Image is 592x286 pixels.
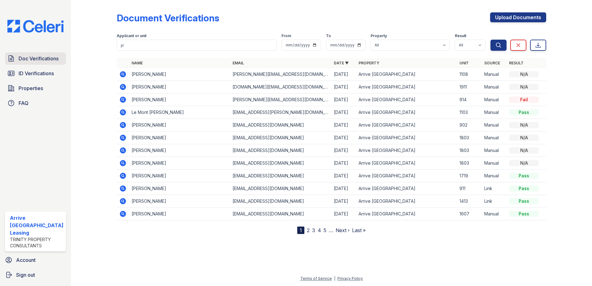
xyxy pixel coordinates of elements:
img: CE_Logo_Blue-a8612792a0a2168367f1c8372b55b34899dd931a85d93a1a3d3e32e68fde9ad4.png [2,20,68,32]
span: … [329,227,333,234]
td: [PERSON_NAME][EMAIL_ADDRESS][DOMAIN_NAME] [230,93,331,106]
span: ID Verifications [19,70,54,77]
div: Pass [509,211,539,217]
td: [EMAIL_ADDRESS][DOMAIN_NAME] [230,208,331,220]
div: Pass [509,173,539,179]
div: N/A [509,84,539,90]
a: Email [233,61,244,65]
td: Manual [482,81,507,93]
td: [DATE] [331,208,356,220]
a: ID Verifications [5,67,66,80]
td: [DATE] [331,106,356,119]
a: Unit [459,61,469,65]
td: Arrive [GEOGRAPHIC_DATA] [356,144,457,157]
label: Property [371,33,387,38]
td: Arrive [GEOGRAPHIC_DATA] [356,81,457,93]
a: FAQ [5,97,66,109]
a: Terms of Service [300,276,332,281]
a: Next › [336,227,350,233]
td: [DOMAIN_NAME][EMAIL_ADDRESS][DOMAIN_NAME] [230,81,331,93]
td: Arrive [GEOGRAPHIC_DATA] [356,132,457,144]
td: [PERSON_NAME] [129,81,230,93]
a: Last » [352,227,366,233]
div: Pass [509,185,539,192]
td: Arrive [GEOGRAPHIC_DATA] [356,68,457,81]
td: [PERSON_NAME] [129,157,230,170]
td: [EMAIL_ADDRESS][DOMAIN_NAME] [230,132,331,144]
a: Account [2,254,68,266]
td: [EMAIL_ADDRESS][DOMAIN_NAME] [230,195,331,208]
span: Doc Verifications [19,55,59,62]
td: 902 [457,119,482,132]
td: [DATE] [331,93,356,106]
div: 1 [297,227,304,234]
a: Result [509,61,524,65]
td: Manual [482,93,507,106]
span: Sign out [16,271,35,279]
td: [DATE] [331,144,356,157]
td: Manual [482,170,507,182]
td: [DATE] [331,170,356,182]
div: N/A [509,122,539,128]
td: Manual [482,119,507,132]
td: Manual [482,208,507,220]
td: Arrive [GEOGRAPHIC_DATA] [356,119,457,132]
a: 5 [324,227,326,233]
td: 1607 [457,208,482,220]
td: [DATE] [331,81,356,93]
td: [PERSON_NAME] [129,119,230,132]
td: [PERSON_NAME] [129,208,230,220]
a: 2 [307,227,310,233]
td: 1911 [457,81,482,93]
a: Sign out [2,269,68,281]
td: 1719 [457,170,482,182]
td: 1803 [457,132,482,144]
td: 1103 [457,106,482,119]
td: 1413 [457,195,482,208]
div: Trinity Property Consultants [10,236,63,249]
td: [DATE] [331,195,356,208]
div: Document Verifications [117,12,219,24]
td: [EMAIL_ADDRESS][DOMAIN_NAME] [230,119,331,132]
td: [DATE] [331,182,356,195]
td: [PERSON_NAME] [129,195,230,208]
a: Doc Verifications [5,52,66,65]
td: Link [482,182,507,195]
a: Source [484,61,500,65]
td: Arrive [GEOGRAPHIC_DATA] [356,157,457,170]
td: [DATE] [331,119,356,132]
span: FAQ [19,99,28,107]
a: Upload Documents [490,12,546,22]
td: Manual [482,157,507,170]
a: Privacy Policy [337,276,363,281]
label: Applicant or unit [117,33,146,38]
td: [PERSON_NAME] [129,132,230,144]
td: [PERSON_NAME] [129,93,230,106]
td: [PERSON_NAME][EMAIL_ADDRESS][DOMAIN_NAME] [230,68,331,81]
td: Le Mont [PERSON_NAME] [129,106,230,119]
div: N/A [509,71,539,77]
td: [PERSON_NAME] [129,170,230,182]
td: [EMAIL_ADDRESS][PERSON_NAME][DOMAIN_NAME] [230,106,331,119]
td: Manual [482,106,507,119]
td: Manual [482,144,507,157]
td: Arrive [GEOGRAPHIC_DATA] [356,106,457,119]
div: Pass [509,198,539,204]
td: 1803 [457,157,482,170]
td: Link [482,195,507,208]
td: [EMAIL_ADDRESS][DOMAIN_NAME] [230,157,331,170]
div: | [334,276,335,281]
span: Properties [19,84,43,92]
td: Arrive [GEOGRAPHIC_DATA] [356,182,457,195]
label: From [281,33,291,38]
td: Arrive [GEOGRAPHIC_DATA] [356,93,457,106]
a: Property [359,61,379,65]
td: Arrive [GEOGRAPHIC_DATA] [356,195,457,208]
td: Arrive [GEOGRAPHIC_DATA] [356,170,457,182]
td: [DATE] [331,157,356,170]
div: N/A [509,135,539,141]
div: N/A [509,147,539,154]
td: [PERSON_NAME] [129,68,230,81]
div: Fail [509,97,539,103]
